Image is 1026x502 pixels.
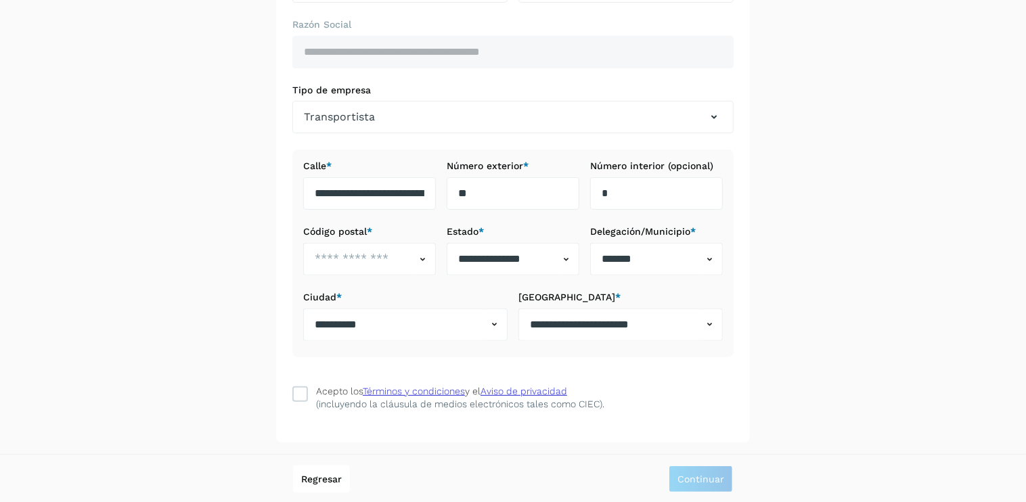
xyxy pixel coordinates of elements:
[292,19,734,30] label: Razón Social
[304,109,375,125] span: Transportista
[363,386,465,396] a: Términos y condiciones
[677,474,724,484] span: Continuar
[590,226,723,237] label: Delegación/Municipio
[316,384,567,398] div: Acepto los y el
[303,226,436,237] label: Código postal
[447,160,579,172] label: Número exterior
[669,465,733,493] button: Continuar
[316,398,604,410] p: (incluyendo la cláusula de medios electrónicos tales como CIEC).
[518,292,723,303] label: [GEOGRAPHIC_DATA]
[481,386,567,396] a: Aviso de privacidad
[301,474,342,484] span: Regresar
[303,292,508,303] label: Ciudad
[590,160,723,172] label: Número interior (opcional)
[293,465,350,493] button: Regresar
[303,160,436,172] label: Calle
[292,85,734,96] label: Tipo de empresa
[447,226,579,237] label: Estado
